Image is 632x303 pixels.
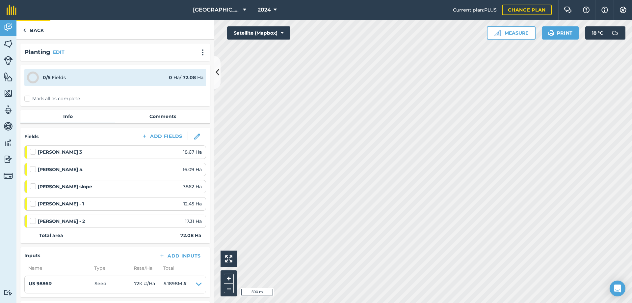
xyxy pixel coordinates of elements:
[169,74,203,81] div: Ha / Ha
[24,264,90,272] span: Name
[4,39,13,49] img: svg+xml;base64,PHN2ZyB4bWxucz0iaHR0cDovL3d3dy53My5vcmcvMjAwMC9zdmciIHdpZHRoPSI1NiIgaGVpZ2h0PSI2MC...
[193,6,240,14] span: [GEOGRAPHIC_DATA]
[225,255,232,262] img: Four arrows, one pointing top left, one top right, one bottom right and the last bottom left
[227,26,290,40] button: Satellite (Mapbox)
[7,5,16,15] img: fieldmargin Logo
[183,166,202,173] span: 16.09 Ha
[564,7,572,13] img: Two speech bubbles overlapping with the left bubble in the forefront
[39,232,63,239] strong: Total area
[24,95,80,102] label: Mark all as complete
[548,29,554,37] img: svg+xml;base64,PHN2ZyB4bWxucz0iaHR0cDovL3d3dy53My5vcmcvMjAwMC9zdmciIHdpZHRoPSIxOSIgaGVpZ2h0PSIyNC...
[487,26,536,40] button: Measure
[258,6,271,14] span: 2024
[194,134,200,139] img: svg+xml;base64,PHN2ZyB3aWR0aD0iMTgiIGhlaWdodD0iMTgiIHZpZXdCb3g9IjAgMCAxOCAxOCIgZmlsbD0ibm9uZSIgeG...
[4,171,13,180] img: svg+xml;base64,PD94bWwgdmVyc2lvbj0iMS4wIiBlbmNvZGluZz0idXRmLTgiPz4KPCEtLSBHZW5lcmF0b3I6IEFkb2JlIE...
[38,183,92,190] strong: [PERSON_NAME] slope
[4,138,13,148] img: svg+xml;base64,PD94bWwgdmVyc2lvbj0iMS4wIiBlbmNvZGluZz0idXRmLTgiPz4KPCEtLSBHZW5lcmF0b3I6IEFkb2JlIE...
[43,75,50,80] strong: 0 / 5
[619,7,627,13] img: A cog icon
[4,72,13,82] img: svg+xml;base64,PHN2ZyB4bWxucz0iaHR0cDovL3d3dy53My5vcmcvMjAwMC9zdmciIHdpZHRoPSI1NiIgaGVpZ2h0PSI2MC...
[4,88,13,98] img: svg+xml;base64,PHN2ZyB4bWxucz0iaHR0cDovL3d3dy53My5vcmcvMjAwMC9zdmciIHdpZHRoPSI1NiIgaGVpZ2h0PSI2MC...
[115,110,210,123] a: Comments
[24,47,50,57] h2: Planting
[159,264,174,272] span: Total
[20,110,115,123] a: Info
[185,218,202,225] span: 17.31 Ha
[502,5,552,15] a: Change plan
[24,252,40,259] h4: Inputs
[38,200,84,207] strong: [PERSON_NAME] - 1
[29,280,94,287] h4: US 9886R
[38,166,83,173] strong: [PERSON_NAME] 4
[53,48,65,56] button: EDIT
[224,274,234,284] button: +
[29,280,202,289] summary: US 9886RSeed72K #/Ha5.1898M #
[601,6,608,14] img: svg+xml;base64,PHN2ZyB4bWxucz0iaHR0cDovL3d3dy53My5vcmcvMjAwMC9zdmciIHdpZHRoPSIxNyIgaGVpZ2h0PSIxNy...
[494,30,501,36] img: Ruler icon
[183,183,202,190] span: 7.562 Ha
[90,264,130,272] span: Type
[224,284,234,293] button: –
[183,75,196,80] strong: 72.08
[134,280,164,289] span: 72K # / Ha
[169,75,172,80] strong: 0
[4,289,13,296] img: svg+xml;base64,PD94bWwgdmVyc2lvbj0iMS4wIiBlbmNvZGluZz0idXRmLTgiPz4KPCEtLSBHZW5lcmF0b3I6IEFkb2JlIE...
[542,26,579,40] button: Print
[164,280,187,289] span: 5.1898M #
[453,6,497,14] span: Current plan : PLUS
[38,218,85,225] strong: [PERSON_NAME] - 2
[592,26,603,40] span: 18 ° C
[16,20,50,39] a: Back
[136,132,188,141] button: Add Fields
[24,133,39,140] h4: Fields
[610,281,625,296] div: Open Intercom Messenger
[4,56,13,65] img: svg+xml;base64,PD94bWwgdmVyc2lvbj0iMS4wIiBlbmNvZGluZz0idXRmLTgiPz4KPCEtLSBHZW5lcmF0b3I6IEFkb2JlIE...
[183,148,202,156] span: 18.67 Ha
[608,26,621,40] img: svg+xml;base64,PD94bWwgdmVyc2lvbj0iMS4wIiBlbmNvZGluZz0idXRmLTgiPz4KPCEtLSBHZW5lcmF0b3I6IEFkb2JlIE...
[183,200,202,207] span: 12.45 Ha
[4,121,13,131] img: svg+xml;base64,PD94bWwgdmVyc2lvbj0iMS4wIiBlbmNvZGluZz0idXRmLTgiPz4KPCEtLSBHZW5lcmF0b3I6IEFkb2JlIE...
[94,280,134,289] span: Seed
[199,49,207,56] img: svg+xml;base64,PHN2ZyB4bWxucz0iaHR0cDovL3d3dy53My5vcmcvMjAwMC9zdmciIHdpZHRoPSIyMCIgaGVpZ2h0PSIyNC...
[38,148,82,156] strong: [PERSON_NAME] 3
[582,7,590,13] img: A question mark icon
[585,26,625,40] button: 18 °C
[180,232,201,239] strong: 72.08 Ha
[130,264,159,272] span: Rate/ Ha
[4,22,13,32] img: svg+xml;base64,PD94bWwgdmVyc2lvbj0iMS4wIiBlbmNvZGluZz0idXRmLTgiPz4KPCEtLSBHZW5lcmF0b3I6IEFkb2JlIE...
[23,26,26,34] img: svg+xml;base64,PHN2ZyB4bWxucz0iaHR0cDovL3d3dy53My5vcmcvMjAwMC9zdmciIHdpZHRoPSI5IiBoZWlnaHQ9IjI0Ii...
[4,154,13,164] img: svg+xml;base64,PD94bWwgdmVyc2lvbj0iMS4wIiBlbmNvZGluZz0idXRmLTgiPz4KPCEtLSBHZW5lcmF0b3I6IEFkb2JlIE...
[4,105,13,115] img: svg+xml;base64,PD94bWwgdmVyc2lvbj0iMS4wIiBlbmNvZGluZz0idXRmLTgiPz4KPCEtLSBHZW5lcmF0b3I6IEFkb2JlIE...
[154,251,206,260] button: Add Inputs
[43,74,66,81] div: Fields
